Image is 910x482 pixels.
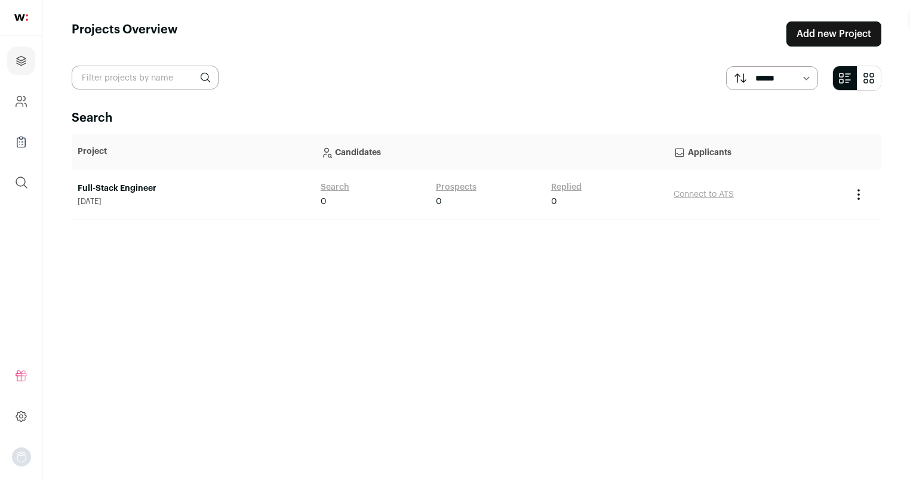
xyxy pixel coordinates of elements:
input: Filter projects by name [72,66,219,89]
span: 0 [321,196,327,208]
a: Search [321,181,349,193]
span: 0 [436,196,442,208]
a: Company Lists [7,128,35,156]
span: [DATE] [78,197,309,206]
img: nopic.png [12,447,31,466]
p: Project [78,146,309,157]
a: Add new Project [786,21,881,47]
h1: Projects Overview [72,21,178,47]
h2: Search [72,110,881,126]
a: Projects [7,47,35,75]
a: Prospects [436,181,476,193]
a: Replied [551,181,582,193]
a: Full-Stack Engineer [78,183,309,194]
a: Company and ATS Settings [7,87,35,116]
a: Connect to ATS [674,190,734,199]
button: Project Actions [851,187,866,202]
button: Open dropdown [12,447,31,466]
span: 0 [551,196,557,208]
p: Applicants [674,140,840,163]
p: Candidates [321,140,662,163]
img: wellfound-shorthand-0d5821cbd27db2630d0214b213865d53afaa358527fdda9d0ea32b1df1b89c2c.svg [14,14,28,21]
